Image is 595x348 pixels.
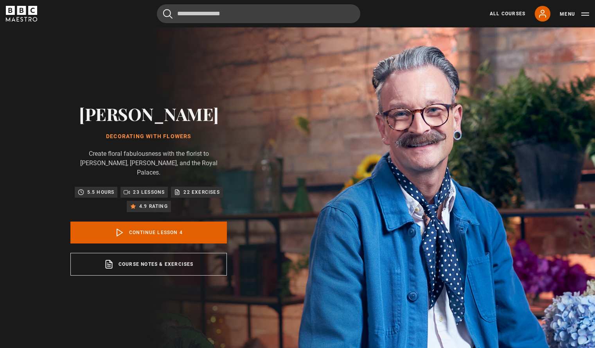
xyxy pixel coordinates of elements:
svg: BBC Maestro [6,6,37,22]
p: 4.9 rating [139,202,168,210]
input: Search [157,4,360,23]
button: Toggle navigation [560,10,589,18]
p: 22 exercises [183,188,219,196]
h1: Decorating With Flowers [70,133,227,140]
p: Create floral fabulousness with the florist to [PERSON_NAME], [PERSON_NAME], and the Royal Palaces. [70,149,227,177]
h2: [PERSON_NAME] [70,104,227,124]
a: Course notes & exercises [70,253,227,276]
button: Submit the search query [163,9,173,19]
a: All Courses [490,10,525,17]
p: 23 lessons [133,188,165,196]
p: 5.5 hours [87,188,115,196]
a: Continue lesson 4 [70,222,227,243]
